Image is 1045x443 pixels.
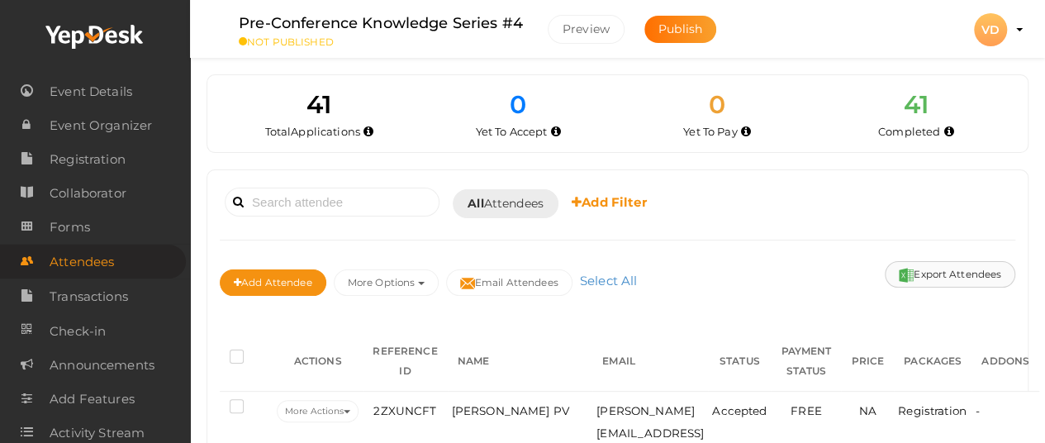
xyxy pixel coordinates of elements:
small: NOT PUBLISHED [239,36,523,48]
span: 41 [903,89,928,120]
button: More Options [334,269,439,296]
th: PACKAGES [894,331,971,392]
img: mail-filled.svg [460,276,475,291]
b: Add Filter [572,194,647,210]
button: Export Attendees [885,261,1015,288]
span: Event Organizer [50,109,152,142]
span: REFERENCE ID [373,345,437,377]
span: Add Features [50,383,135,416]
span: Total [265,125,360,138]
button: Publish [644,16,716,43]
span: Attendees [468,195,544,212]
span: - [976,404,980,417]
th: ADDONS [971,331,1039,392]
button: Email Attendees [446,269,572,296]
span: NA [858,404,876,417]
span: Registration [50,143,126,176]
span: Publish [658,21,702,36]
button: Add Attendee [220,269,326,296]
span: FREE [791,404,822,417]
th: PAYMENT STATUS [771,331,841,392]
span: 0 [709,89,725,120]
span: Attendees [50,245,114,279]
span: Event Details [50,75,132,108]
span: Collaborator [50,177,126,210]
th: PRICE [841,331,894,392]
span: Registration [898,404,967,417]
span: Yet To Accept [476,125,548,138]
span: Yet To Pay [683,125,737,138]
span: 41 [306,89,331,120]
i: Total number of applications [363,127,373,136]
div: VD [974,13,1007,46]
b: All [468,196,483,211]
th: STATUS [708,331,771,392]
th: NAME [448,331,593,392]
i: Accepted and completed payment succesfully [943,127,953,136]
th: ACTIONS [273,331,363,392]
span: Accepted [712,404,767,417]
a: Select All [576,273,641,288]
span: Applications [291,125,360,138]
i: Yet to be accepted by organizer [551,127,561,136]
button: Preview [548,15,625,44]
span: Completed [878,125,940,138]
input: Search attendee [225,188,439,217]
button: VD [969,12,1012,47]
profile-pic: VD [974,22,1007,37]
th: EMAIL [592,331,708,392]
span: Transactions [50,280,128,313]
i: Accepted by organizer and yet to make payment [741,127,751,136]
span: Forms [50,211,90,244]
span: 2ZXUNCFT [373,404,436,417]
span: Announcements [50,349,154,382]
button: More Actions [277,400,359,422]
label: Pre-Conference Knowledge Series #4 [239,12,523,36]
span: 0 [510,89,526,120]
span: Check-in [50,315,106,348]
span: [PERSON_NAME] PV [452,404,569,417]
img: excel.svg [899,268,914,283]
